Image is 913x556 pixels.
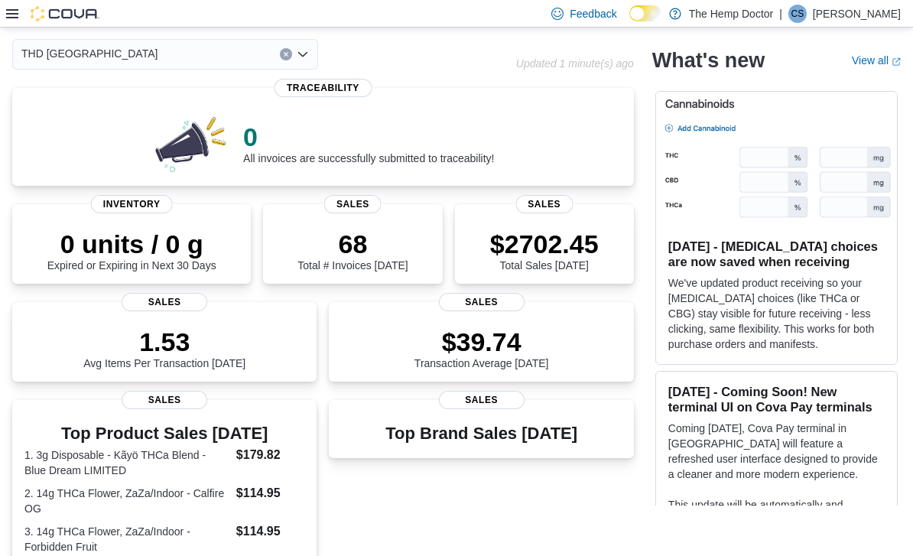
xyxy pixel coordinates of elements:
dt: 1. 3g Disposable - Kãyö THCa Blend - Blue Dream LIMITED [24,447,230,478]
div: Total # Invoices [DATE] [297,229,408,271]
dt: 3. 14g THCa Flower, ZaZa/Indoor - Forbidden Fruit [24,524,230,554]
dd: $114.95 [236,522,305,541]
h3: Top Brand Sales [DATE] [385,424,577,443]
div: Avg Items Per Transaction [DATE] [83,327,245,369]
span: Sales [324,195,382,213]
h3: Top Product Sales [DATE] [24,424,304,443]
img: Cova [31,6,99,21]
span: Sales [122,293,207,311]
dd: $114.95 [236,484,305,502]
p: The Hemp Doctor [689,5,773,23]
p: 0 [243,122,494,152]
img: 0 [151,112,231,174]
p: We've updated product receiving so your [MEDICAL_DATA] choices (like THCa or CBG) stay visible fo... [668,275,885,352]
p: Updated 1 minute(s) ago [516,57,634,70]
p: Coming [DATE], Cova Pay terminal in [GEOGRAPHIC_DATA] will feature a refreshed user interface des... [668,421,885,482]
div: Total Sales [DATE] [490,229,599,271]
p: 1.53 [83,327,245,357]
span: Sales [515,195,573,213]
p: 0 units / 0 g [47,229,216,259]
dd: $179.82 [236,446,305,464]
dt: 2. 14g THCa Flower, ZaZa/Indoor - Calfire OG [24,486,230,516]
span: THD [GEOGRAPHIC_DATA] [21,44,158,63]
div: Cindy Shade [788,5,807,23]
span: CS [791,5,804,23]
p: $2702.45 [490,229,599,259]
button: Clear input [280,48,292,60]
p: | [779,5,782,23]
p: $39.74 [414,327,549,357]
span: Feedback [570,6,616,21]
div: Transaction Average [DATE] [414,327,549,369]
h3: [DATE] - [MEDICAL_DATA] choices are now saved when receiving [668,239,885,269]
span: Sales [439,391,525,409]
input: Dark Mode [629,5,661,21]
button: Open list of options [297,48,309,60]
span: Sales [439,293,525,311]
a: View allExternal link [852,54,901,67]
div: All invoices are successfully submitted to traceability! [243,122,494,164]
svg: External link [892,57,901,67]
p: 68 [297,229,408,259]
span: Sales [122,391,207,409]
div: Expired or Expiring in Next 30 Days [47,229,216,271]
p: [PERSON_NAME] [813,5,901,23]
span: Traceability [275,79,372,97]
h3: [DATE] - Coming Soon! New terminal UI on Cova Pay terminals [668,384,885,415]
h2: What's new [652,48,765,73]
span: Inventory [91,195,173,213]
